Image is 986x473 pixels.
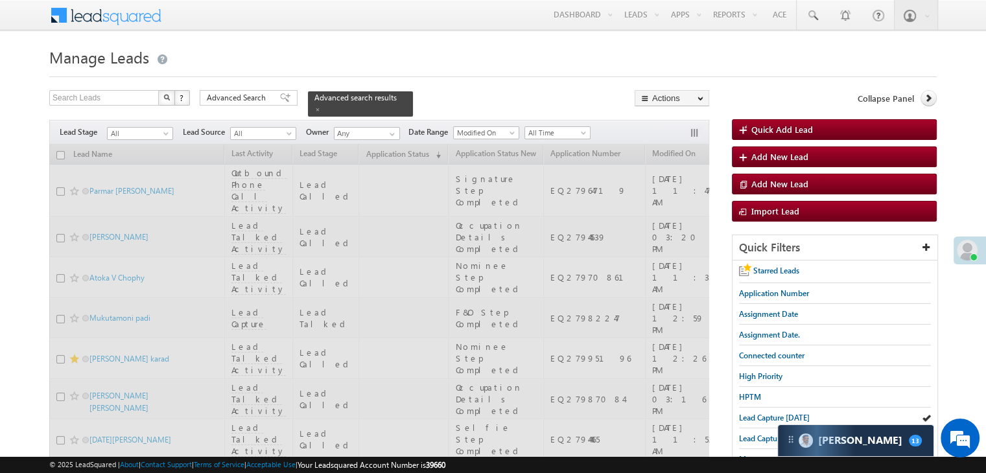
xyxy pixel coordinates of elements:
span: All Time [525,127,587,139]
span: Lead Source [183,126,230,138]
span: 39660 [426,460,445,470]
span: Assignment Date [739,309,798,319]
span: Messages [739,454,772,464]
span: Advanced Search [207,92,270,104]
span: Your Leadsquared Account Number is [298,460,445,470]
a: All Time [524,126,591,139]
a: About [120,460,139,468]
span: All [108,128,169,139]
div: Quick Filters [733,235,937,260]
span: Starred Leads [753,266,799,275]
span: Import Lead [751,205,799,216]
span: Date Range [408,126,453,138]
div: carter-dragCarter[PERSON_NAME]13 [777,424,934,457]
span: ? [180,92,185,103]
span: Lead Stage [60,126,107,138]
a: Contact Support [141,460,192,468]
img: carter-drag [786,434,796,444]
span: 13 [909,435,922,446]
button: ? [174,90,190,106]
span: Advanced search results [314,93,397,102]
span: Manage Leads [49,47,149,67]
img: Search [163,94,170,100]
a: Acceptable Use [246,460,296,468]
span: Application Number [739,288,809,298]
span: Add New Lead [751,151,808,162]
a: All [107,127,173,140]
span: Quick Add Lead [751,124,813,135]
span: Assignment Date. [739,330,800,340]
span: © 2025 LeadSquared | | | | | [49,459,445,471]
span: Modified On [454,127,515,139]
button: Actions [635,90,709,106]
a: All [230,127,296,140]
span: HPTM [739,392,761,402]
input: Type to Search [334,127,400,140]
span: Lead Capture [DATE] [739,413,810,422]
span: Owner [306,126,334,138]
a: Terms of Service [194,460,244,468]
span: High Priority [739,371,782,381]
a: Show All Items [382,128,399,141]
span: Collapse Panel [858,93,914,104]
span: Lead Capture [DATE] [739,433,810,443]
span: All [231,128,292,139]
span: Connected counter [739,351,804,360]
a: Modified On [453,126,519,139]
span: Add New Lead [751,178,808,189]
